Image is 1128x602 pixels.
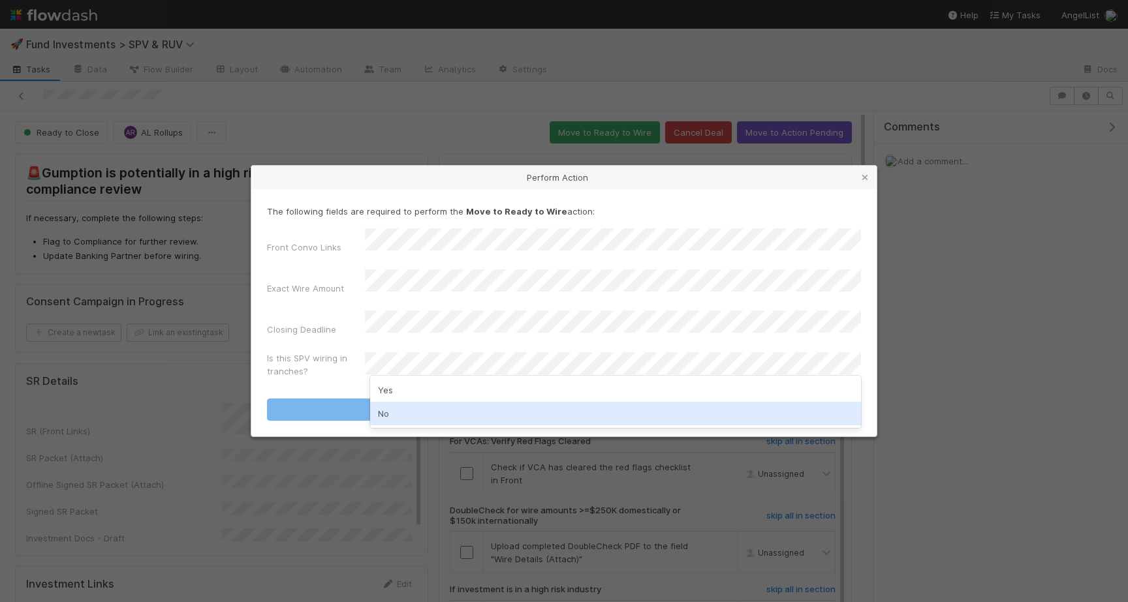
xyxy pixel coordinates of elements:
label: Front Convo Links [267,241,341,254]
strong: Move to Ready to Wire [466,206,567,217]
label: Is this SPV wiring in tranches? [267,352,365,378]
div: No [370,402,861,425]
label: Closing Deadline [267,323,336,336]
div: Yes [370,378,861,402]
button: Move to Ready to Wire [267,399,861,421]
label: Exact Wire Amount [267,282,344,295]
div: Perform Action [251,166,877,189]
p: The following fields are required to perform the action: [267,205,861,218]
